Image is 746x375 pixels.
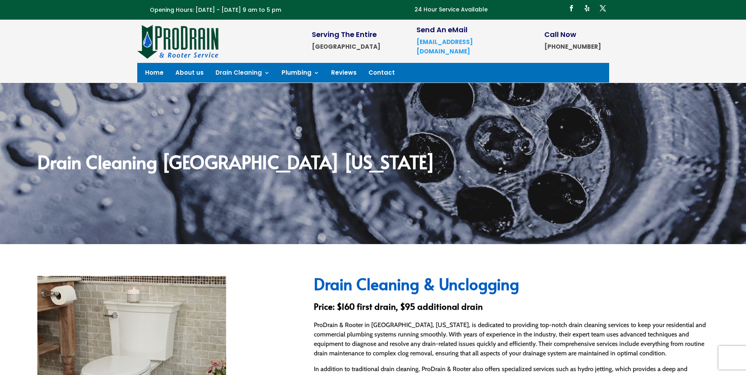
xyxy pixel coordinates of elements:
a: Follow on Yelp [581,2,593,15]
h3: Price: $160 first drain, $95 additional drain [314,302,709,314]
p: 24 Hour Service Available [414,5,488,15]
a: About us [175,70,204,79]
span: Call Now [544,29,576,39]
strong: [GEOGRAPHIC_DATA] [312,42,380,51]
img: site-logo-100h [137,24,219,59]
span: Serving The Entire [312,29,377,39]
a: Reviews [331,70,357,79]
strong: [PHONE_NUMBER] [544,42,601,51]
a: Follow on X [597,2,609,15]
h2: Drain Cleaning [GEOGRAPHIC_DATA] [US_STATE] [37,153,709,175]
a: Contact [368,70,395,79]
a: Home [145,70,164,79]
span: Send An eMail [416,25,468,35]
h2: Drain Cleaning & Unclogging [314,276,709,296]
a: Plumbing [282,70,319,79]
p: ProDrain & Rooter in [GEOGRAPHIC_DATA], [US_STATE], is dedicated to providing top-notch drain cle... [314,320,709,364]
a: Follow on Facebook [565,2,578,15]
span: Opening Hours: [DATE] - [DATE] 9 am to 5 pm [150,6,281,14]
a: Drain Cleaning [216,70,270,79]
a: [EMAIL_ADDRESS][DOMAIN_NAME] [416,38,473,55]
